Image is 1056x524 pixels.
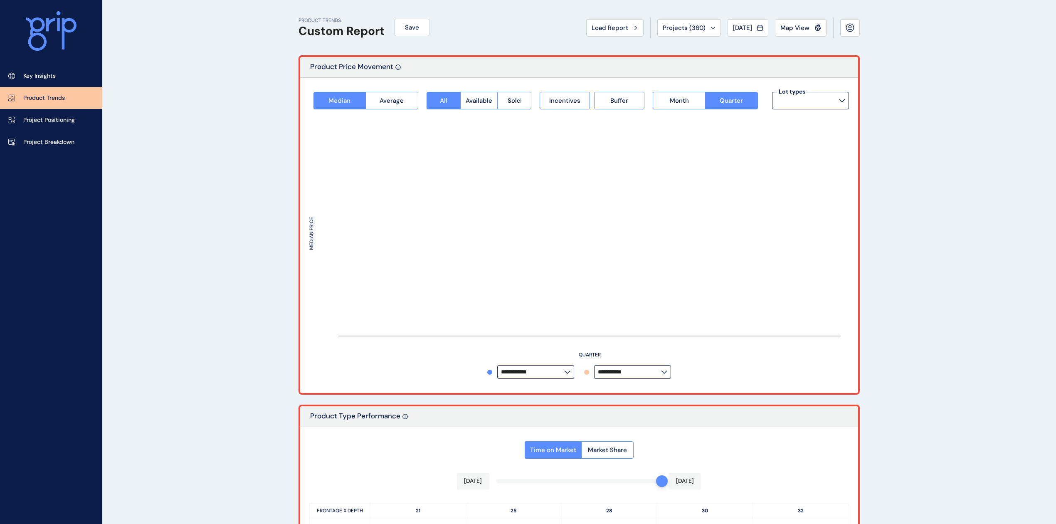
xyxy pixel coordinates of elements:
[610,96,628,105] span: Buffer
[540,92,590,109] button: Incentives
[365,92,418,109] button: Average
[23,138,74,146] p: Project Breakdown
[728,19,768,37] button: [DATE]
[427,92,460,109] button: All
[592,24,628,32] span: Load Report
[299,17,385,24] p: PRODUCT TRENDS
[380,96,404,105] span: Average
[720,96,743,105] span: Quarter
[328,96,350,105] span: Median
[657,19,721,37] button: Projects (360)
[310,411,400,427] p: Product Type Performance
[777,88,807,96] label: Lot types
[310,62,393,77] p: Product Price Movement
[653,92,705,109] button: Month
[780,24,809,32] span: Map View
[549,96,580,105] span: Incentives
[705,92,758,109] button: Quarter
[497,92,531,109] button: Sold
[733,24,752,32] span: [DATE]
[586,19,644,37] button: Load Report
[578,351,600,358] text: QUARTER
[308,217,315,250] text: MEDIAN PRICE
[23,72,56,80] p: Key Insights
[299,24,385,38] h1: Custom Report
[466,96,492,105] span: Available
[460,92,497,109] button: Available
[663,24,706,32] span: Projects ( 360 )
[23,116,75,124] p: Project Positioning
[395,19,429,36] button: Save
[313,92,366,109] button: Median
[508,96,521,105] span: Sold
[775,19,827,37] button: Map View
[405,23,419,32] span: Save
[670,96,689,105] span: Month
[440,96,447,105] span: All
[594,92,644,109] button: Buffer
[23,94,65,102] p: Product Trends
